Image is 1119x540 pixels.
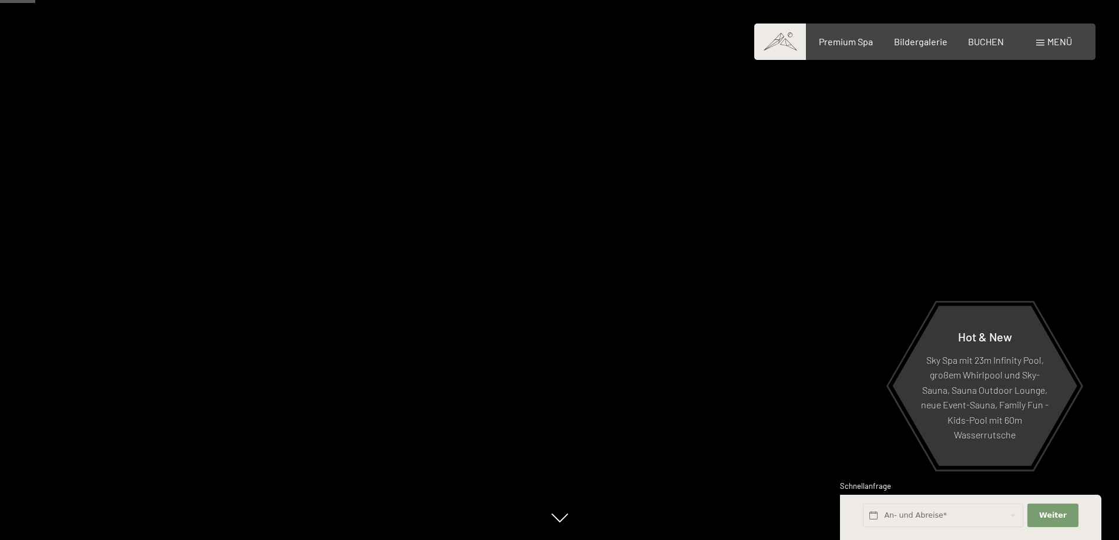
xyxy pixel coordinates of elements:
[958,329,1012,343] span: Hot & New
[894,36,947,47] a: Bildergalerie
[840,481,891,491] span: Schnellanfrage
[968,36,1004,47] a: BUCHEN
[921,352,1049,442] p: Sky Spa mit 23m Infinity Pool, großem Whirlpool und Sky-Sauna, Sauna Outdoor Lounge, neue Event-S...
[892,305,1078,467] a: Hot & New Sky Spa mit 23m Infinity Pool, großem Whirlpool und Sky-Sauna, Sauna Outdoor Lounge, ne...
[1039,510,1067,521] span: Weiter
[1047,36,1072,47] span: Menü
[819,36,873,47] a: Premium Spa
[1027,504,1078,528] button: Weiter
